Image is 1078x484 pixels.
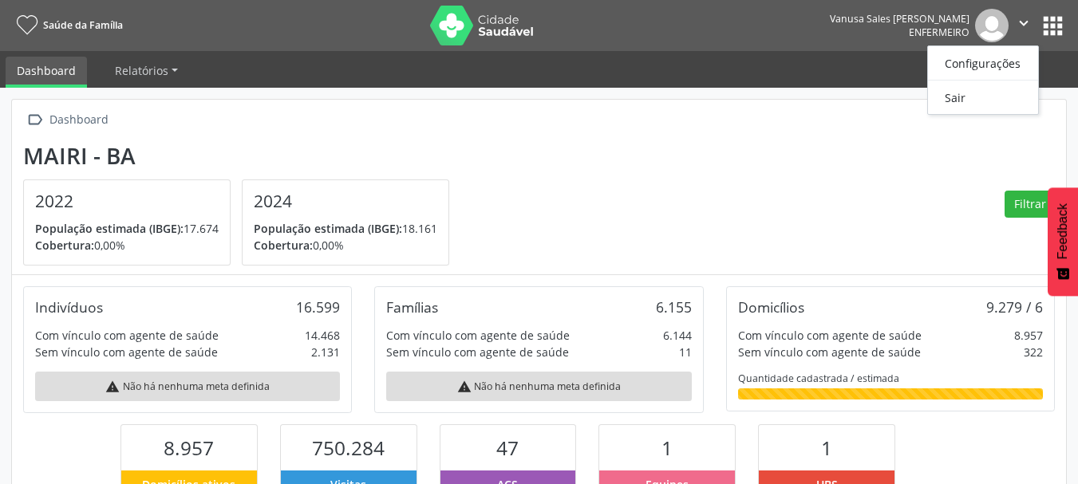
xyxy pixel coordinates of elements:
div: Sem vínculo com agente de saúde [738,344,921,360]
i:  [23,108,46,132]
div: Vanusa Sales [PERSON_NAME] [830,12,969,26]
div: 16.599 [296,298,340,316]
button: apps [1039,12,1067,40]
a: Sair [928,86,1038,108]
a: Relatórios [104,57,189,85]
i: warning [105,380,120,394]
div: Domicílios [738,298,804,316]
p: 17.674 [35,220,219,237]
span: População estimada (IBGE): [254,221,402,236]
div: Com vínculo com agente de saúde [738,327,922,344]
div: 6.144 [663,327,692,344]
div: Indivíduos [35,298,103,316]
div: Mairi - BA [23,143,460,169]
div: Não há nenhuma meta definida [35,372,340,401]
div: 322 [1024,344,1043,360]
span: Cobertura: [254,238,313,253]
button:  [1009,9,1039,42]
h4: 2024 [254,191,437,211]
div: Dashboard [46,108,111,132]
div: Quantidade cadastrada / estimada [738,372,1043,385]
div: 6.155 [656,298,692,316]
span: População estimada (IBGE): [35,221,184,236]
p: 18.161 [254,220,437,237]
span: 1 [661,435,673,461]
span: 8.957 [164,435,214,461]
div: Famílias [386,298,438,316]
span: 750.284 [312,435,385,461]
p: 0,00% [35,237,219,254]
div: 2.131 [311,344,340,360]
div: 14.468 [305,327,340,344]
span: Cobertura: [35,238,94,253]
span: Feedback [1056,203,1070,259]
i:  [1015,14,1033,32]
button: Feedback - Mostrar pesquisa [1048,187,1078,296]
span: Enfermeiro [909,26,969,39]
p: 0,00% [254,237,437,254]
i: warning [457,380,472,394]
span: Relatórios [115,63,168,78]
div: Com vínculo com agente de saúde [386,327,570,344]
a: Dashboard [6,57,87,88]
span: 47 [496,435,519,461]
div: 9.279 / 6 [986,298,1043,316]
h4: 2022 [35,191,219,211]
a: Saúde da Família [11,12,123,38]
div: Não há nenhuma meta definida [386,372,691,401]
div: 8.957 [1014,327,1043,344]
div: Sem vínculo com agente de saúde [386,344,569,360]
ul:  [927,45,1039,115]
div: Sem vínculo com agente de saúde [35,344,218,360]
button: Filtrar [1005,191,1055,218]
a:  Dashboard [23,108,111,132]
img: img [975,9,1009,42]
div: Com vínculo com agente de saúde [35,327,219,344]
span: 1 [821,435,832,461]
a: Configurações [928,52,1038,74]
div: 11 [679,344,692,360]
span: Saúde da Família [43,18,123,32]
